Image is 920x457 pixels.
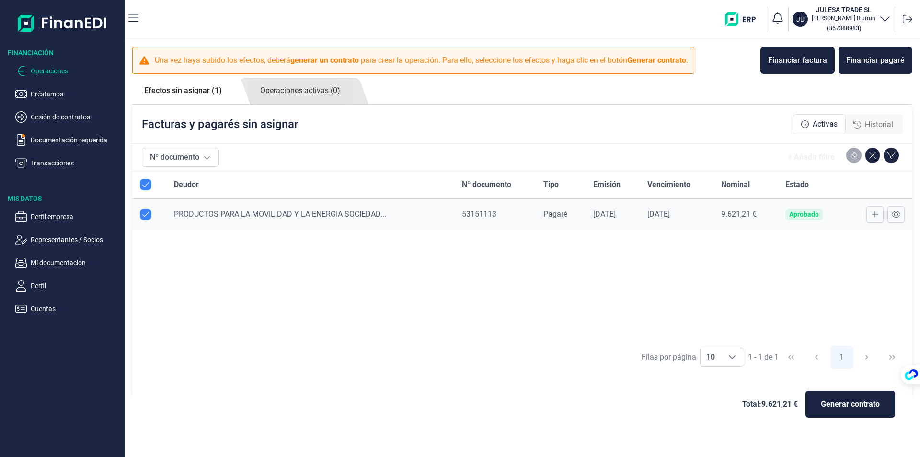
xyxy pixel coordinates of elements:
b: Generar contrato [627,56,686,65]
p: Una vez haya subido los efectos, deberá para crear la operación. Para ello, seleccione los efecto... [155,55,688,66]
p: Representantes / Socios [31,234,121,246]
p: Operaciones [31,65,121,77]
p: Mi documentación [31,257,121,269]
div: [DATE] [593,210,632,219]
button: Operaciones [15,65,121,77]
span: PRODUCTOS PARA LA MOVILIDAD Y LA ENERGIA SOCIEDAD... [174,210,386,219]
button: Préstamos [15,88,121,100]
button: Perfil [15,280,121,292]
span: Estado [785,179,809,190]
div: Filas por página [642,352,696,363]
button: Transacciones [15,157,121,169]
div: [DATE] [647,210,706,219]
b: generar un contrato [290,56,359,65]
a: Efectos sin asignar (1) [132,78,234,104]
p: Perfil empresa [31,211,121,223]
span: Historial [865,119,893,130]
button: Cuentas [15,303,121,315]
button: Previous Page [805,346,828,369]
div: Aprobado [789,211,819,218]
button: Mi documentación [15,257,121,269]
div: Activas [793,114,846,134]
button: Representantes / Socios [15,234,121,246]
span: Vencimiento [647,179,690,190]
p: Cesión de contratos [31,111,121,123]
span: Pagaré [543,210,567,219]
button: Perfil empresa [15,211,121,223]
span: Nº documento [462,179,511,190]
div: Choose [721,348,744,366]
span: 1 - 1 de 1 [748,353,779,361]
div: Financiar factura [768,55,827,66]
span: Deudor [174,179,199,190]
span: Tipo [543,179,559,190]
p: Préstamos [31,88,121,100]
span: Activas [813,118,838,130]
div: Row Unselected null [140,209,151,220]
button: Page 1 [830,346,853,369]
button: JUJULESA TRADE SL[PERSON_NAME] Biurrun(B67388983) [793,5,891,34]
p: JU [796,14,805,24]
span: Generar contrato [821,398,880,410]
button: Cesión de contratos [15,111,121,123]
span: Emisión [593,179,621,190]
button: Last Page [881,346,904,369]
span: Nominal [721,179,750,190]
button: Nº documento [142,148,219,167]
p: Transacciones [31,157,121,169]
img: Logo de aplicación [18,8,107,38]
span: Total: 9.621,21 € [742,398,798,410]
a: Operaciones activas (0) [248,78,352,104]
div: All items selected [140,179,151,190]
p: Perfil [31,280,121,292]
img: erp [725,12,763,26]
div: Historial [846,115,901,134]
p: Facturas y pagarés sin asignar [142,117,298,132]
span: 53151113 [462,210,496,219]
h3: JULESA TRADE SL [812,5,875,14]
button: First Page [780,346,803,369]
span: 10 [701,348,721,366]
button: Documentación requerida [15,134,121,146]
p: [PERSON_NAME] Biurrun [812,14,875,22]
small: Copiar cif [827,24,861,32]
p: Documentación requerida [31,134,121,146]
button: Financiar pagaré [839,47,912,74]
p: Cuentas [31,303,121,315]
div: Financiar pagaré [846,55,905,66]
div: 9.621,21 € [721,210,770,219]
button: Financiar factura [760,47,835,74]
button: Next Page [855,346,878,369]
button: Generar contrato [805,391,895,418]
